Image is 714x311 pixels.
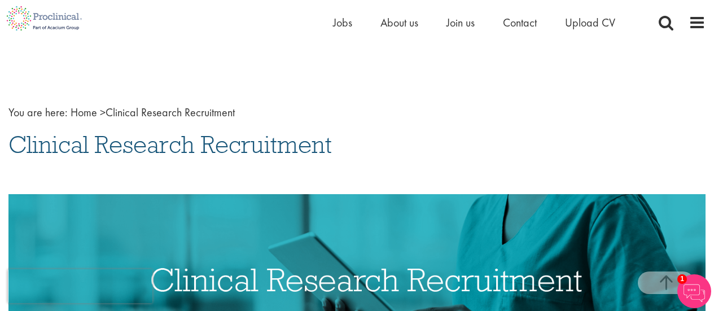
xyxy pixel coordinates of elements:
[71,105,235,120] span: Clinical Research Recruitment
[380,15,418,30] a: About us
[333,15,352,30] a: Jobs
[71,105,97,120] a: breadcrumb link to Home
[503,15,537,30] a: Contact
[8,269,152,303] iframe: reCAPTCHA
[8,105,68,120] span: You are here:
[565,15,615,30] a: Upload CV
[677,274,687,284] span: 1
[8,129,332,160] span: Clinical Research Recruitment
[677,274,711,308] img: Chatbot
[100,105,106,120] span: >
[446,15,475,30] a: Join us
